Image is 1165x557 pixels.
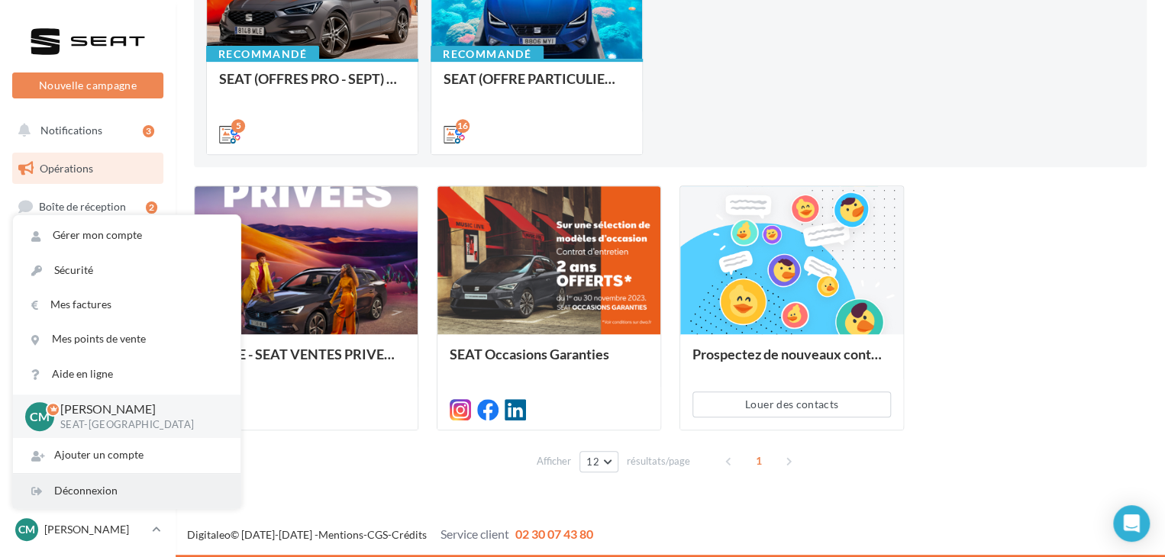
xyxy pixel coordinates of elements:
button: Nouvelle campagne [12,72,163,98]
a: Mentions [318,528,363,541]
div: 5 [231,119,245,133]
span: © [DATE]-[DATE] - - - [187,528,593,541]
span: Opérations [40,162,93,175]
a: Mes points de vente [13,322,240,356]
span: 1 [747,449,771,473]
a: PLV et print personnalisable [9,419,166,464]
button: 12 [579,451,618,472]
span: Cm [18,522,35,537]
span: Boîte de réception [39,200,126,213]
div: Recommandé [431,46,544,63]
div: 2 [146,201,157,214]
span: Notifications [40,124,102,137]
a: Mes factures [13,288,240,322]
a: CGS [367,528,388,541]
div: SOME - SEAT VENTES PRIVEES [207,346,405,377]
div: SEAT (OFFRES PRO - SEPT) - SOCIAL MEDIA [219,71,405,101]
a: Cm [PERSON_NAME] [12,515,163,544]
div: 3 [143,125,154,137]
p: [PERSON_NAME] [60,401,216,418]
a: Crédits [392,528,427,541]
div: SEAT (OFFRE PARTICULIER - SEPT) - SOCIAL MEDIA [444,71,630,101]
a: Campagnes [9,268,166,300]
a: Digitaleo [187,528,231,541]
a: Calendrier [9,382,166,414]
div: Déconnexion [13,474,240,508]
a: Contacts [9,305,166,337]
a: Campagnes DataOnDemand [9,470,166,515]
p: [PERSON_NAME] [44,522,146,537]
span: Service client [441,526,509,541]
div: 16 [456,119,470,133]
span: Cm [30,407,50,425]
button: Louer des contacts [692,391,891,417]
span: résultats/page [627,454,690,468]
div: Recommandé [206,46,319,63]
a: Opérations [9,153,166,185]
span: Afficher [537,454,571,468]
div: Open Intercom Messenger [1113,505,1150,542]
a: Aide en ligne [13,357,240,391]
p: SEAT-[GEOGRAPHIC_DATA] [60,418,216,432]
button: Notifications 3 [9,114,160,146]
div: Prospectez de nouveaux contacts [692,346,891,377]
a: Sécurité [13,253,240,288]
a: Gérer mon compte [13,218,240,253]
div: Ajouter un compte [13,438,240,472]
a: Visibilité en ligne [9,230,166,262]
span: 12 [586,456,599,468]
span: 02 30 07 43 80 [515,526,593,541]
a: Médiathèque [9,343,166,375]
a: Boîte de réception2 [9,190,166,223]
div: SEAT Occasions Garanties [450,346,648,377]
